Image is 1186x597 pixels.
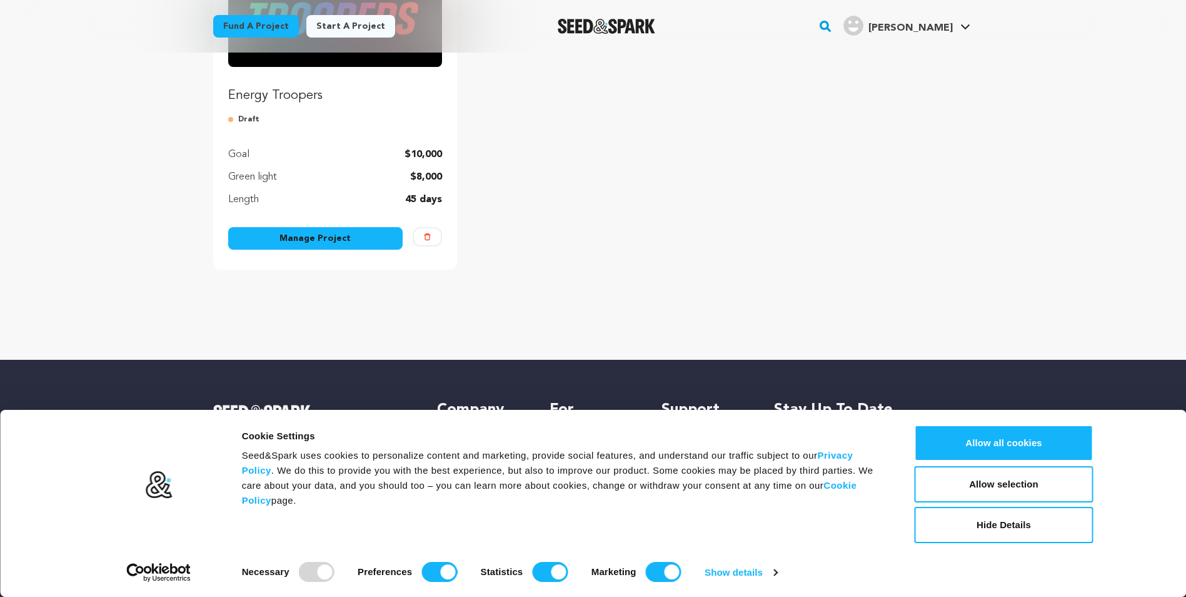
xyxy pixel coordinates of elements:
[242,448,887,508] div: Seed&Spark uses cookies to personalize content and marketing, provide social features, and unders...
[591,566,636,577] strong: Marketing
[558,19,656,34] a: Seed&Spark Homepage
[661,400,748,420] h5: Support
[242,566,289,577] strong: Necessary
[424,233,431,240] img: trash-empty.svg
[405,192,442,207] p: 45 days
[228,192,259,207] p: Length
[228,115,443,125] p: Draft
[915,466,1093,503] button: Allow selection
[841,13,973,36] a: Funmi A.'s Profile
[228,115,238,125] img: submitted-for-review.svg
[481,566,523,577] strong: Statistics
[213,405,413,420] a: Seed&Spark Homepage
[306,15,395,38] a: Start a project
[843,16,953,36] div: Funmi A.'s Profile
[144,471,173,499] img: logo
[213,15,299,38] a: Fund a project
[228,227,403,250] a: Manage Project
[228,170,277,185] p: Green light
[437,400,524,420] h5: Company
[915,425,1093,461] button: Allow all cookies
[228,87,443,105] p: Energy Troopers
[774,400,973,420] h5: Stay up to date
[358,566,412,577] strong: Preferences
[915,507,1093,543] button: Hide Details
[228,147,249,162] p: Goal
[550,400,636,440] h5: For Creators
[410,170,442,185] p: $8,000
[405,147,442,162] p: $10,000
[213,405,311,420] img: Seed&Spark Logo
[705,563,777,582] a: Show details
[558,19,656,34] img: Seed&Spark Logo Dark Mode
[242,429,887,444] div: Cookie Settings
[841,13,973,39] span: Funmi A.'s Profile
[843,16,863,36] img: user.png
[868,23,953,33] span: [PERSON_NAME]
[104,563,213,582] a: Usercentrics Cookiebot - opens in a new window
